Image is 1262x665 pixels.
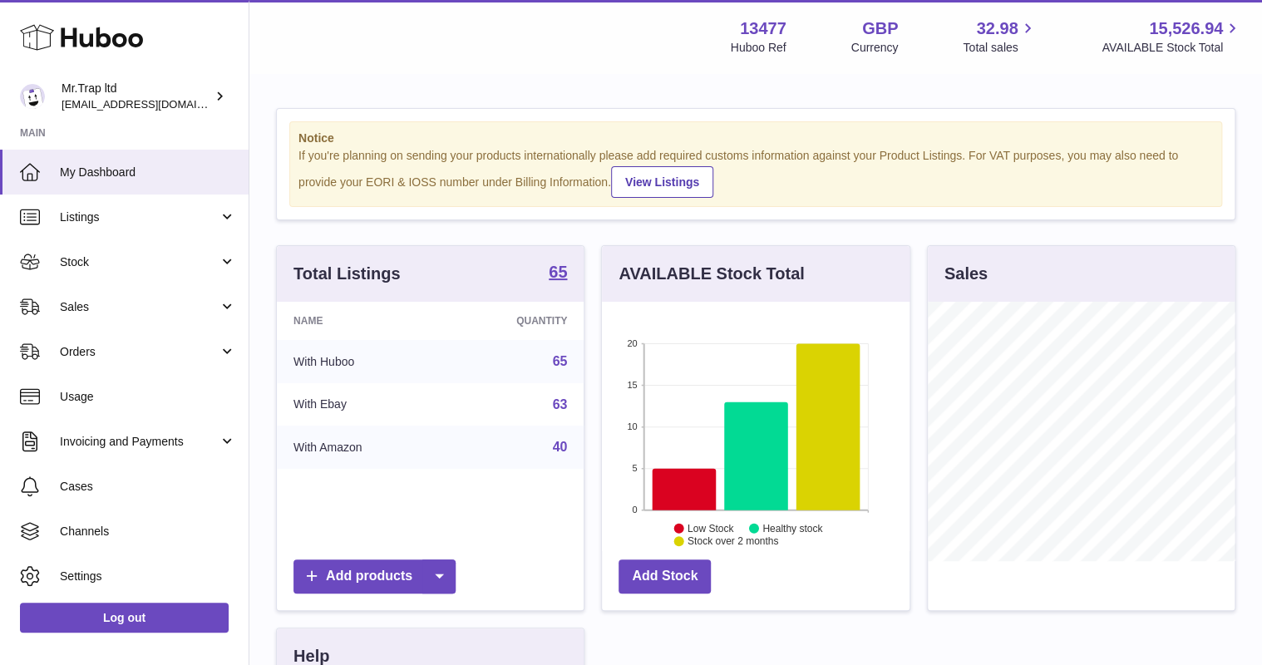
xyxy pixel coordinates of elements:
[277,383,445,426] td: With Ebay
[60,569,236,584] span: Settings
[1102,17,1242,56] a: 15,526.94 AVAILABLE Stock Total
[549,264,567,280] strong: 65
[688,535,778,547] text: Stock over 2 months
[731,40,786,56] div: Huboo Ref
[851,40,899,56] div: Currency
[553,440,568,454] a: 40
[60,209,219,225] span: Listings
[60,389,236,405] span: Usage
[293,559,456,594] a: Add products
[688,522,734,534] text: Low Stock
[628,380,638,390] text: 15
[963,17,1037,56] a: 32.98 Total sales
[60,479,236,495] span: Cases
[60,434,219,450] span: Invoicing and Payments
[298,148,1213,198] div: If you're planning on sending your products internationally please add required customs informati...
[20,603,229,633] a: Log out
[549,264,567,283] a: 65
[619,559,711,594] a: Add Stock
[60,344,219,360] span: Orders
[628,421,638,431] text: 10
[553,397,568,411] a: 63
[277,302,445,340] th: Name
[293,263,401,285] h3: Total Listings
[633,505,638,515] text: 0
[60,165,236,180] span: My Dashboard
[944,263,988,285] h3: Sales
[60,524,236,539] span: Channels
[762,522,823,534] text: Healthy stock
[628,338,638,348] text: 20
[277,340,445,383] td: With Huboo
[740,17,786,40] strong: 13477
[976,17,1018,40] span: 32.98
[277,426,445,469] td: With Amazon
[619,263,804,285] h3: AVAILABLE Stock Total
[1102,40,1242,56] span: AVAILABLE Stock Total
[298,131,1213,146] strong: Notice
[553,354,568,368] a: 65
[1149,17,1223,40] span: 15,526.94
[633,463,638,473] text: 5
[60,254,219,270] span: Stock
[60,299,219,315] span: Sales
[62,97,244,111] span: [EMAIL_ADDRESS][DOMAIN_NAME]
[20,84,45,109] img: office@grabacz.eu
[62,81,211,112] div: Mr.Trap ltd
[445,302,584,340] th: Quantity
[862,17,898,40] strong: GBP
[611,166,713,198] a: View Listings
[963,40,1037,56] span: Total sales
